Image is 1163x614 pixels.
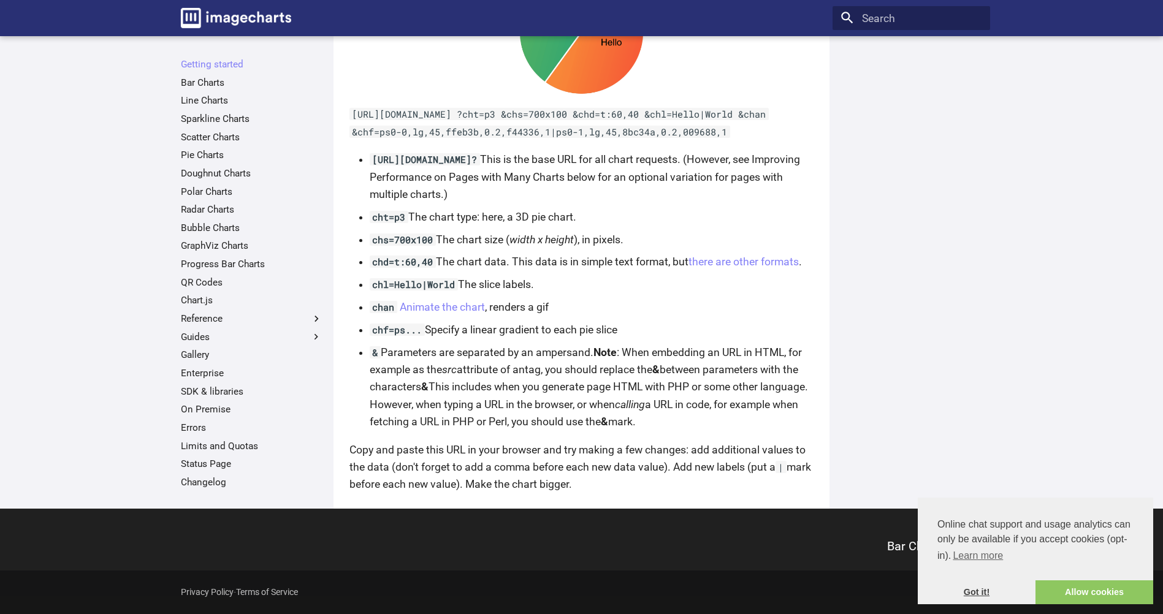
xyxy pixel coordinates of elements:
a: QR Codes [181,276,322,289]
a: Doughnut Charts [181,167,322,180]
a: SDK & libraries [181,385,322,398]
strong: & [652,363,660,376]
img: logo [181,8,291,28]
a: Changelog [181,476,322,488]
li: The chart size ( ), in pixels. [370,231,814,248]
li: The slice labels. [370,276,814,293]
span: Online chat support and usage analytics can only be available if you accept cookies (opt-in). [937,517,1134,565]
a: Errors [181,422,322,434]
a: there are other formats [688,256,799,268]
div: cookieconsent [918,498,1153,604]
code: | [776,461,787,473]
a: learn more about cookies [951,547,1005,565]
em: src [442,363,457,376]
a: Chart.js [181,294,322,306]
a: Terms of Service [236,587,298,597]
code: chan [370,301,397,313]
a: dismiss cookie message [918,580,1035,605]
code: & [370,346,381,358]
li: This is the base URL for all chart requests. (However, see Improving Performance on Pages with Ma... [370,151,814,202]
em: calling [615,398,645,411]
label: Guides [181,331,322,343]
a: GraphViz Charts [181,240,322,252]
a: Radar Charts [181,203,322,216]
code: cht=p3 [370,211,408,223]
a: Getting started [181,58,322,70]
a: Scatter Charts [181,131,322,143]
code: chf=ps... [370,324,425,336]
li: Parameters are separated by an ampersand. : When embedding an URL in HTML, for example as the att... [370,344,814,430]
strong: Note [593,346,617,358]
a: Enterprise [181,367,322,379]
a: Pie Charts [181,149,322,161]
code: chl=Hello|World [370,278,458,290]
code: chd=t:60,40 [370,256,436,268]
code: [URL][DOMAIN_NAME] ?cht=p3 &chs=700x100 &chd=t:60,40 &chl=Hello|World &chan &chf=ps0-0,lg,45,ffeb... [349,108,769,137]
code: [URL][DOMAIN_NAME]? [370,153,480,165]
a: Sparkline Charts [181,113,322,125]
li: , renders a gif [370,298,814,316]
em: width x height [509,233,574,246]
span: Bar Charts [887,539,944,553]
span: Next [582,517,958,550]
li: The chart type: here, a 3D pie chart. [370,208,814,226]
code: chs=700x100 [370,233,436,246]
p: Copy and paste this URL in your browser and try making a few changes: add additional values to th... [349,441,814,493]
label: Reference [181,313,322,325]
a: Line Charts [181,94,322,107]
a: allow cookies [1035,580,1153,605]
a: Privacy Policy [181,587,234,597]
li: The chart data. This data is in simple text format, but . [370,253,814,270]
strong: & [601,415,608,428]
a: Limits and Quotas [181,440,322,452]
a: Bar Charts [181,77,322,89]
strong: & [421,381,429,393]
a: Progress Bar Charts [181,258,322,270]
div: - [181,580,298,605]
li: Specify a linear gradient to each pie slice [370,321,814,338]
a: Bubble Charts [181,222,322,234]
a: NextBar Charts [582,512,991,568]
a: Polar Charts [181,186,322,198]
a: Status Page [181,458,322,470]
a: On Premise [181,403,322,415]
a: Gallery [181,349,322,361]
a: Animate the chart [400,301,485,313]
a: Image-Charts documentation [175,2,297,33]
input: Search [833,6,990,31]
